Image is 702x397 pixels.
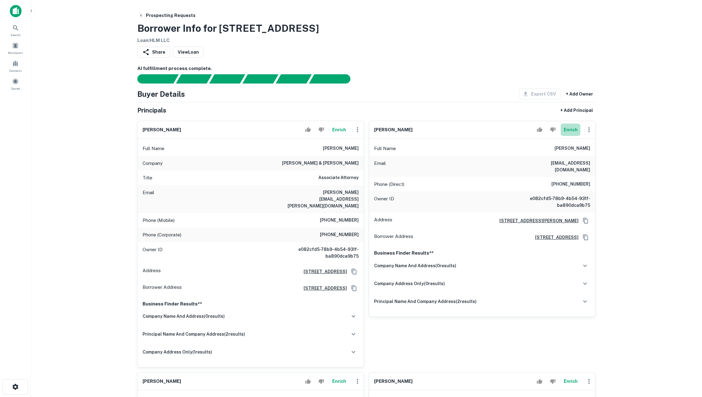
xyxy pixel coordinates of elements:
span: Saved [11,86,20,91]
p: Email [374,160,386,173]
div: Sending borrower request to AI... [130,74,176,84]
h6: [EMAIL_ADDRESS][DOMAIN_NAME] [516,160,590,173]
h6: Loan : HLM LLC [137,37,319,44]
p: Full Name [374,145,396,152]
a: ViewLoan [173,47,204,58]
p: Phone (Direct) [374,181,404,188]
button: Reject [547,124,558,136]
p: Email [143,189,154,209]
p: Business Finder Results** [374,249,590,257]
button: Prospecting Requests [136,10,198,21]
button: Reject [316,124,327,136]
h4: Buyer Details [137,88,185,100]
h6: company address only ( 1 results) [143,349,212,355]
h6: [PHONE_NUMBER] [320,231,359,239]
h6: [PERSON_NAME] [374,378,413,385]
p: Full Name [143,145,164,152]
h6: company address only ( 0 results) [374,280,445,287]
h3: Borrower Info for [STREET_ADDRESS] [137,21,319,36]
p: Phone (Mobile) [143,217,175,224]
button: Enrich [329,124,349,136]
h6: [PERSON_NAME][EMAIL_ADDRESS][PERSON_NAME][DOMAIN_NAME] [285,189,359,209]
button: + Add Owner [563,88,595,100]
a: [STREET_ADDRESS] [299,268,347,275]
a: Contacts [2,58,29,74]
button: Accept [303,375,313,387]
h5: Principals [137,106,166,115]
h6: principal name and company address ( 2 results) [143,331,245,338]
h6: e082cfd5-78b9-4b54-931f-ba890dca9b75 [285,246,359,260]
p: Borrower Address [374,233,413,242]
button: Accept [534,375,545,387]
button: Copy Address [581,233,590,242]
a: [STREET_ADDRESS] [299,285,347,292]
button: Accept [303,124,313,136]
p: Business Finder Results** [143,300,359,308]
button: Copy Address [349,267,359,276]
h6: [PERSON_NAME] [143,378,181,385]
a: [STREET_ADDRESS][PERSON_NAME] [494,217,579,224]
div: Documents found, AI parsing details... [209,74,245,84]
button: Reject [547,375,558,387]
button: Share [137,47,170,58]
h6: e082cfd5-78b9-4b54-931f-ba890dca9b75 [516,195,590,209]
div: Your request is received and processing... [176,74,212,84]
button: + Add Principal [558,105,595,116]
h6: AI fulfillment process complete. [137,65,595,72]
span: Search [10,32,21,37]
h6: [PERSON_NAME] [555,145,590,152]
iframe: Chat Widget [671,348,702,377]
a: [STREET_ADDRESS] [530,234,579,241]
h6: [PHONE_NUMBER] [320,217,359,224]
h6: [PERSON_NAME] [374,126,413,133]
a: Saved [2,76,29,92]
p: Owner ID [143,246,163,260]
p: Borrower Address [143,284,182,293]
h6: company name and address ( 0 results) [143,313,225,320]
img: capitalize-icon.png [10,5,22,17]
button: Enrich [561,375,580,387]
h6: [PERSON_NAME] [323,145,359,152]
h6: [PHONE_NUMBER] [551,181,590,188]
p: Phone (Corporate) [143,231,181,239]
p: Owner ID [374,195,394,209]
button: Copy Address [581,216,590,225]
span: Borrowers [8,50,23,55]
p: Title [143,174,152,182]
h6: [PERSON_NAME] & [PERSON_NAME] [282,160,359,167]
div: Principals found, still searching for contact information. This may take time... [276,74,312,84]
div: AI fulfillment process complete. [309,74,358,84]
h6: Associate Attorney [318,174,359,182]
button: Accept [534,124,545,136]
button: Enrich [329,375,349,387]
button: Reject [316,375,327,387]
button: Enrich [561,124,580,136]
h6: company name and address ( 0 results) [374,262,456,269]
h6: principal name and company address ( 2 results) [374,298,477,305]
a: Borrowers [2,40,29,56]
a: Search [2,22,29,39]
p: Company [143,160,163,167]
div: Principals found, AI now looking for contact information... [242,74,278,84]
p: Address [374,216,392,225]
button: Copy Address [349,284,359,293]
p: Address [143,267,161,276]
h6: [PERSON_NAME] [143,126,181,133]
span: Contacts [9,68,22,73]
